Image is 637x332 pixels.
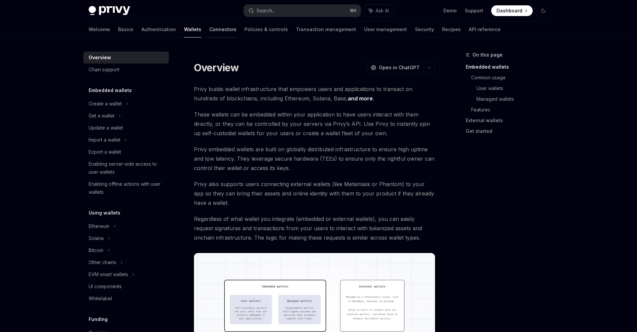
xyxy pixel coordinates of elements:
[89,124,123,132] div: Update a wallet
[194,179,435,207] span: Privy also supports users connecting external wallets (like Metamask or Phantom) to your app so t...
[194,62,239,74] h1: Overview
[364,21,407,37] a: User management
[471,104,554,115] a: Features
[491,5,533,16] a: Dashboard
[194,145,435,173] span: Privy embedded wallets are built on globally distributed infrastructure to ensure high uptime and...
[89,234,104,242] div: Solana
[379,64,420,71] span: Open in ChatGPT
[471,72,554,83] a: Common usage
[89,180,165,196] div: Enabling offline actions with user wallets
[89,222,109,230] div: Ethereum
[476,83,554,94] a: User wallets
[364,5,394,17] button: Ask AI
[466,115,554,126] a: External wallets
[89,282,122,290] div: UI components
[83,64,169,76] a: Chain support
[476,94,554,104] a: Managed wallets
[83,122,169,134] a: Update a wallet
[83,158,169,178] a: Enabling server-side access to user wallets
[89,100,122,108] div: Create a wallet
[194,214,435,242] span: Regardless of what wallet you integrate (embedded or external wallets), you can easily request si...
[89,148,121,156] div: Export a wallet
[89,21,110,37] a: Welcome
[442,21,461,37] a: Recipes
[350,8,357,13] span: ⌘ K
[348,95,373,102] a: and more
[141,21,176,37] a: Authentication
[89,315,108,323] h5: Funding
[89,86,132,94] h5: Embedded wallets
[89,160,165,176] div: Enabling server-side access to user wallets
[184,21,201,37] a: Wallets
[89,112,114,120] div: Get a wallet
[465,7,483,14] a: Support
[89,270,128,278] div: EVM smart wallets
[256,7,275,15] div: Search...
[118,21,133,37] a: Basics
[415,21,434,37] a: Security
[466,62,554,72] a: Embedded wallets
[89,258,116,266] div: Other chains
[89,295,112,303] div: Whitelabel
[296,21,356,37] a: Transaction management
[89,6,130,15] img: dark logo
[194,84,435,103] span: Privy builds wallet infrastructure that empowers users and applications to transact on hundreds o...
[244,5,361,17] button: Search...⌘K
[89,66,119,74] div: Chain support
[89,54,111,62] div: Overview
[194,110,435,138] span: These wallets can be embedded within your application to have users interact with them directly, ...
[83,293,169,305] a: Whitelabel
[366,62,424,73] button: Open in ChatGPT
[89,209,120,217] h5: Using wallets
[89,246,103,254] div: Bitcoin
[209,21,236,37] a: Connectors
[89,136,120,144] div: Import a wallet
[83,52,169,64] a: Overview
[83,146,169,158] a: Export a wallet
[538,5,549,16] button: Toggle dark mode
[443,7,457,14] a: Demo
[83,280,169,293] a: UI components
[472,51,503,59] span: On this page
[376,7,389,14] span: Ask AI
[244,21,288,37] a: Policies & controls
[497,7,522,14] span: Dashboard
[469,21,501,37] a: API reference
[83,178,169,198] a: Enabling offline actions with user wallets
[466,126,554,137] a: Get started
